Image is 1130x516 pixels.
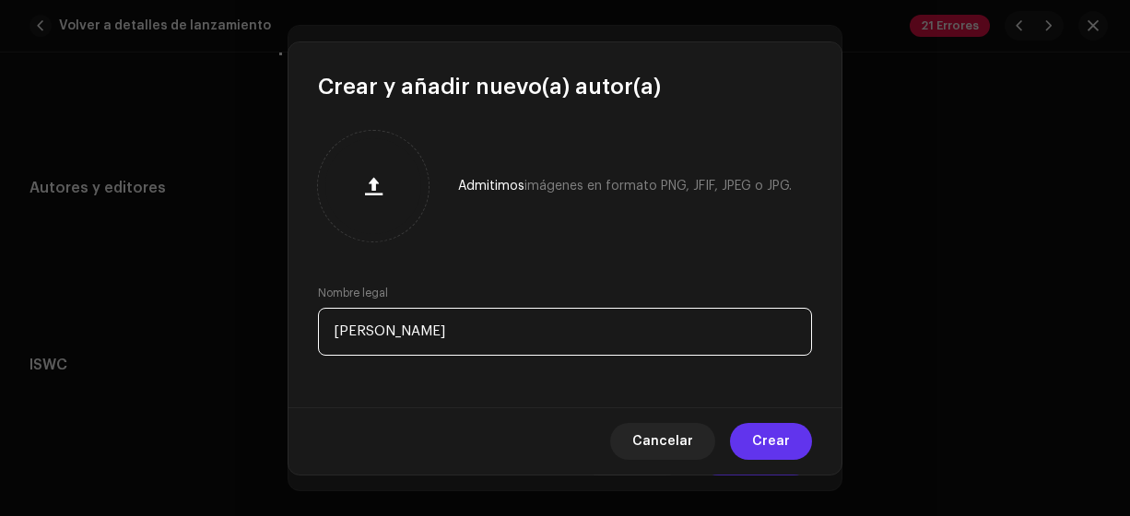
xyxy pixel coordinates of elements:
[318,308,812,356] input: Ingrese un nombre legal
[458,179,792,193] div: Admitimos
[318,286,388,300] label: Nombre legal
[610,423,715,460] button: Cancelar
[632,423,693,460] span: Cancelar
[318,72,661,101] span: Crear y añadir nuevo(a) autor(a)
[730,423,812,460] button: Crear
[752,423,790,460] span: Crear
[524,180,792,193] span: imágenes en formato PNG, JFIF, JPEG o JPG.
